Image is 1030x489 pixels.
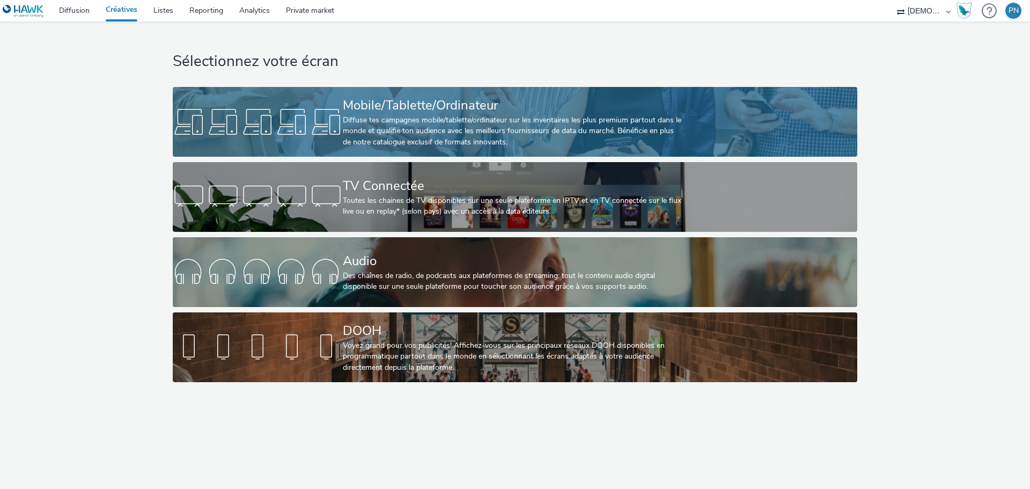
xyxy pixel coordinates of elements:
div: Des chaînes de radio, de podcasts aux plateformes de streaming: tout le contenu audio digital dis... [343,271,683,293]
div: Voyez grand pour vos publicités! Affichez-vous sur les principaux réseaux DOOH disponibles en pro... [343,340,683,373]
div: DOOH [343,322,683,340]
div: Mobile/Tablette/Ordinateur [343,96,683,115]
a: TV ConnectéeToutes les chaines de TV disponibles sur une seule plateforme en IPTV et en TV connec... [173,162,857,232]
div: Toutes les chaines de TV disponibles sur une seule plateforme en IPTV et en TV connectée sur le f... [343,195,683,217]
a: DOOHVoyez grand pour vos publicités! Affichez-vous sur les principaux réseaux DOOH disponibles en... [173,312,857,382]
div: PN [1009,3,1019,19]
div: Audio [343,252,683,271]
div: Diffuse tes campagnes mobile/tablette/ordinateur sur les inventaires les plus premium partout dan... [343,115,683,148]
h1: Sélectionnez votre écran [173,52,857,72]
img: Hawk Academy [956,2,972,19]
a: Hawk Academy [956,2,976,19]
div: TV Connectée [343,177,683,195]
img: undefined Logo [3,4,44,18]
a: Mobile/Tablette/OrdinateurDiffuse tes campagnes mobile/tablette/ordinateur sur les inventaires le... [173,87,857,157]
a: AudioDes chaînes de radio, de podcasts aux plateformes de streaming: tout le contenu audio digita... [173,237,857,307]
